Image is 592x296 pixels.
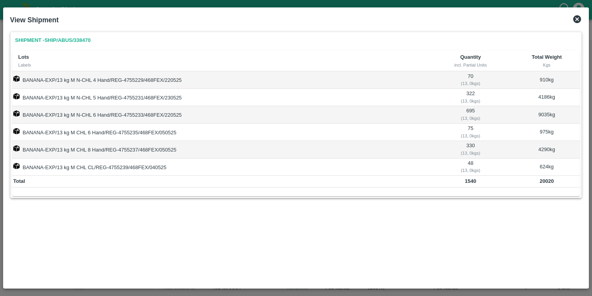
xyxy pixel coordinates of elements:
[513,141,580,158] td: 4290 kg
[428,106,513,123] td: 695
[513,89,580,106] td: 4186 kg
[434,61,507,69] div: incl. Partial Units
[513,106,580,123] td: 9035 kg
[13,163,20,169] img: box
[13,93,20,99] img: box
[428,71,513,88] td: 70
[12,124,428,141] td: BANANA-EXP/13 kg M CHL 6 Hand/REG-4755235/468FEX/050525
[428,141,513,158] td: 330
[429,150,512,157] div: ( 13, 0 kgs)
[12,141,428,158] td: BANANA-EXP/13 kg M CHL 8 Hand/REG-4755237/468FEX/050525
[513,159,580,176] td: 624 kg
[532,54,562,60] b: Total Weight
[18,54,29,60] b: Lots
[12,89,428,106] td: BANANA-EXP/13 kg M N-CHL 5 Hand/REG-4755231/468FEX/230525
[13,145,20,152] img: box
[513,71,580,88] td: 910 kg
[540,178,554,184] b: 20020
[12,106,428,123] td: BANANA-EXP/13 kg M N-CHL 6 Hand/REG-4755233/468FEX/220525
[428,159,513,176] td: 48
[429,115,512,122] div: ( 13, 0 kgs)
[520,61,574,69] div: Kgs
[429,132,512,139] div: ( 13, 0 kgs)
[13,76,20,82] img: box
[429,97,512,105] div: ( 13, 0 kgs)
[10,16,59,24] b: View Shipment
[465,178,476,184] b: 1540
[12,34,94,47] a: Shipment -SHIP/ABUS/338470
[12,159,428,176] td: BANANA-EXP/13 kg M CHL CL/REG-4755239/468FEX/040525
[428,124,513,141] td: 75
[429,167,512,174] div: ( 13, 0 kgs)
[13,110,20,117] img: box
[13,128,20,134] img: box
[513,124,580,141] td: 975 kg
[13,178,25,184] b: Total
[12,71,428,88] td: BANANA-EXP/13 kg M N-CHL 4 Hand/REG-4755229/468FEX/220525
[429,80,512,87] div: ( 13, 0 kgs)
[18,61,422,69] div: Labels
[428,89,513,106] td: 322
[460,54,481,60] b: Quantity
